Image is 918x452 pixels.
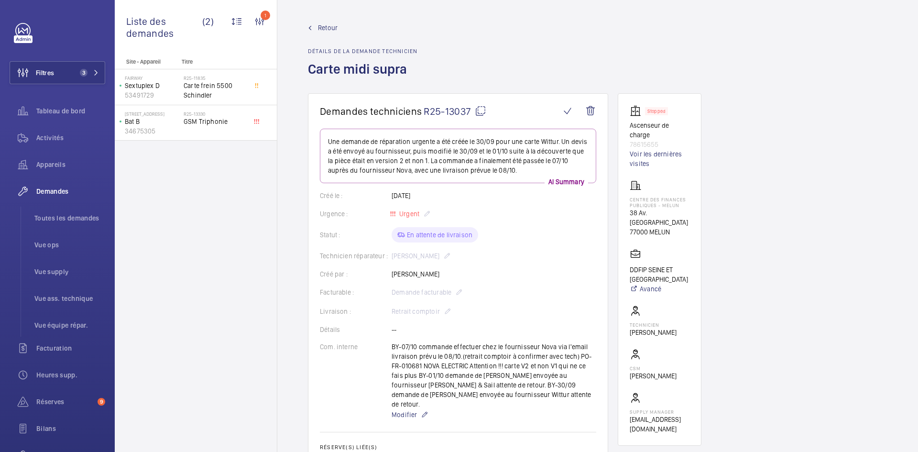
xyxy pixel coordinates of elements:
span: GSM Triphonie [184,117,247,126]
span: Facturation [36,343,105,353]
a: Avancé [630,284,689,294]
img: elevator.svg [630,105,645,117]
p: DDFIP SEINE ET [GEOGRAPHIC_DATA] [630,265,689,284]
p: Bat B [125,117,180,126]
span: Demandes techniciens [320,105,422,117]
span: Activités [36,133,105,143]
span: Liste des demandes [126,15,202,39]
p: 77000 MELUN [630,227,689,237]
span: Vue équipe répar. [34,320,105,330]
p: 38 Av. [GEOGRAPHIC_DATA] [630,208,689,227]
p: CSM [630,365,677,371]
a: Voir les dernières visites [630,149,689,168]
span: Modifier [392,410,417,419]
p: Une demande de réparation urgente a été créée le 30/09 pour une carte Wittur. Un devis a été envo... [328,137,588,175]
p: 53491729 [125,90,180,100]
h2: R25-11835 [184,75,247,81]
span: Vue supply [34,267,105,276]
p: Ascenseur de charge [630,121,689,140]
span: Demandes [36,187,105,196]
button: Filtres3 [10,61,105,84]
p: [PERSON_NAME] [630,328,677,337]
p: Stopped [647,110,666,113]
span: 9 [98,398,105,406]
span: Appareils [36,160,105,169]
span: Réserves [36,397,94,407]
span: Tableau de bord [36,106,105,116]
p: [PERSON_NAME] [630,371,677,381]
h2: R25-13330 [184,111,247,117]
span: Vue ops [34,240,105,250]
p: Centre des finances publiques - Melun [630,197,689,208]
p: AI Summary [545,177,588,187]
span: Vue ass. technique [34,294,105,303]
span: Toutes les demandes [34,213,105,223]
p: 34675305 [125,126,180,136]
p: Sextuplex D [125,81,180,90]
p: Technicien [630,322,677,328]
h1: Carte midi supra [308,60,417,93]
h2: Réserve(s) liée(s) [320,444,596,451]
span: Carte frein 5500 Schindler [184,81,247,100]
span: Retour [318,23,338,33]
span: R25-13037 [424,105,486,117]
p: Titre [182,58,245,65]
p: Supply manager [630,409,689,415]
p: FAIRWAY [125,75,180,81]
p: [STREET_ADDRESS] [125,111,180,117]
span: Heures supp. [36,370,105,380]
p: 78615655 [630,140,689,149]
p: Site - Appareil [115,58,178,65]
p: [EMAIL_ADDRESS][DOMAIN_NAME] [630,415,689,434]
h2: Détails de la demande technicien [308,48,417,55]
span: Filtres [36,68,54,77]
span: Bilans [36,424,105,433]
span: 3 [80,69,87,77]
